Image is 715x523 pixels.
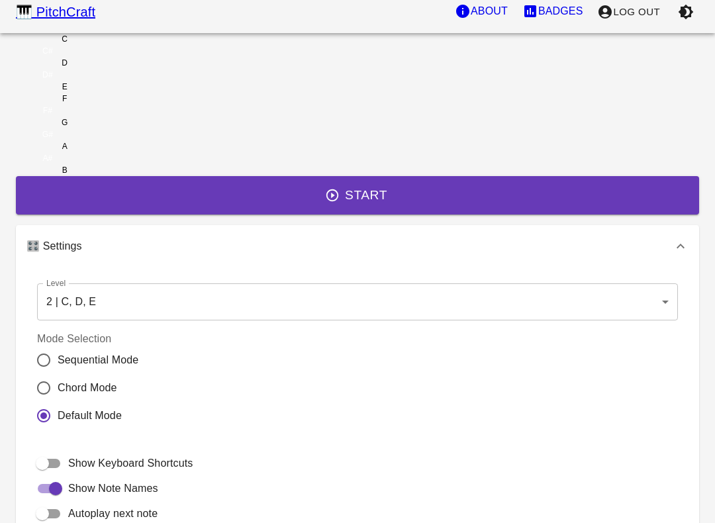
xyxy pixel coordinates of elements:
div: A [62,140,68,152]
label: Mode Selection [37,331,149,346]
div: 🎛️ Settings [16,225,699,267]
span: Default Mode [58,408,122,424]
div: G [62,117,68,128]
span: Chord Mode [58,380,117,396]
div: F# [43,105,52,117]
div: D# [42,69,53,81]
div: A# [42,152,52,164]
div: C [62,33,68,45]
p: About [471,3,508,19]
div: E [62,81,68,93]
span: Show Keyboard Shortcuts [68,455,193,471]
div: B [62,164,68,176]
div: F [62,93,67,105]
span: Autoplay next note [68,506,158,522]
span: Show Note Names [68,481,158,497]
button: Start [16,176,699,214]
div: 2 | C, D, E [37,283,678,320]
p: Badges [538,3,583,19]
a: 🎹 PitchCraft [16,1,95,23]
span: Sequential Mode [58,352,138,368]
p: 🎛️ Settings [26,238,82,254]
div: D [62,57,68,69]
div: C# [42,45,53,57]
div: G# [42,128,53,140]
label: Level [46,277,66,289]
